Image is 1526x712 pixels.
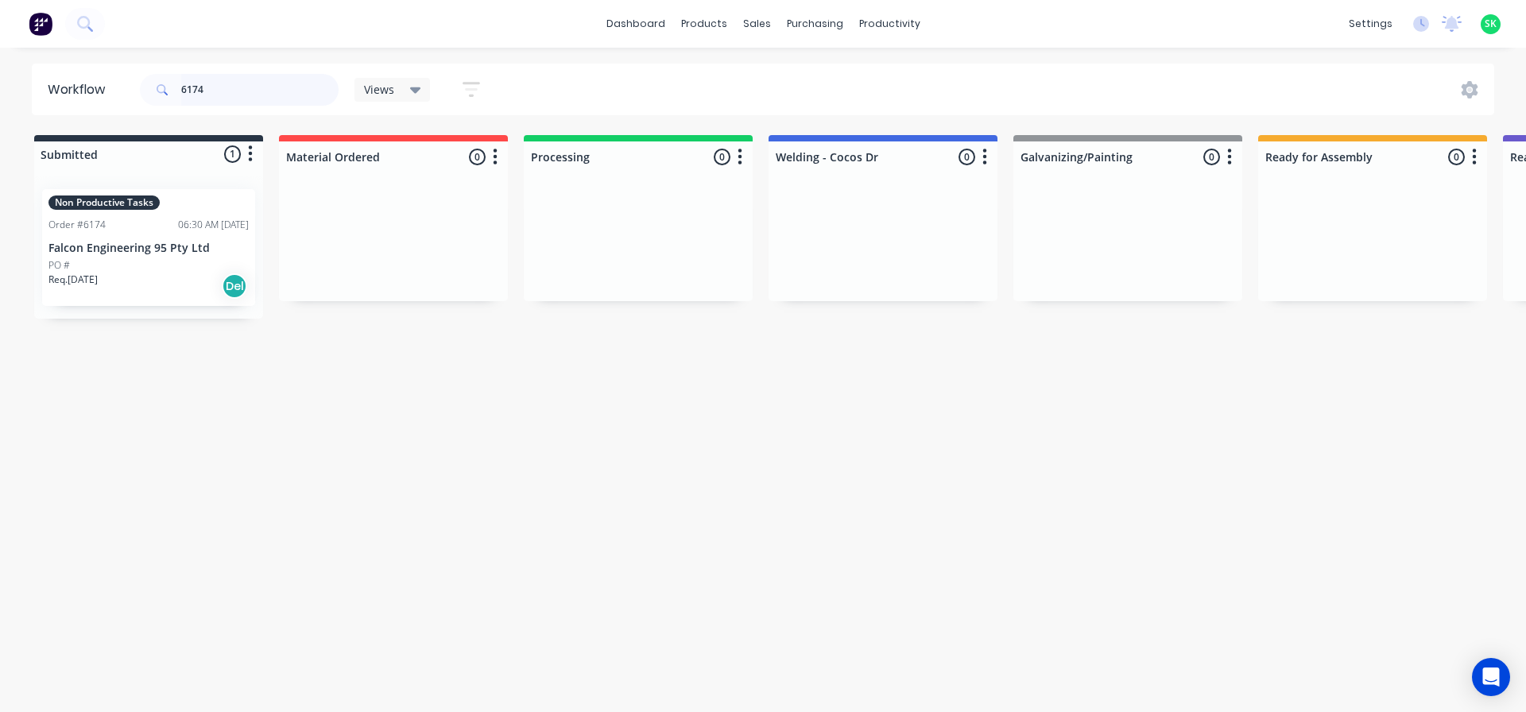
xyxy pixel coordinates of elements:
[851,12,928,36] div: productivity
[673,12,735,36] div: products
[48,242,249,255] p: Falcon Engineering 95 Pty Ltd
[48,195,160,210] div: Non Productive Tasks
[181,74,339,106] input: Search for orders...
[48,273,98,287] p: Req. [DATE]
[1341,12,1400,36] div: settings
[48,80,113,99] div: Workflow
[735,12,779,36] div: sales
[42,189,255,306] div: Non Productive TasksOrder #617406:30 AM [DATE]Falcon Engineering 95 Pty LtdPO #Req.[DATE]Del
[364,81,394,98] span: Views
[1485,17,1497,31] span: SK
[598,12,673,36] a: dashboard
[1472,658,1510,696] div: Open Intercom Messenger
[779,12,851,36] div: purchasing
[48,258,70,273] p: PO #
[29,12,52,36] img: Factory
[222,273,247,299] div: Del
[178,218,249,232] div: 06:30 AM [DATE]
[48,218,106,232] div: Order #6174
